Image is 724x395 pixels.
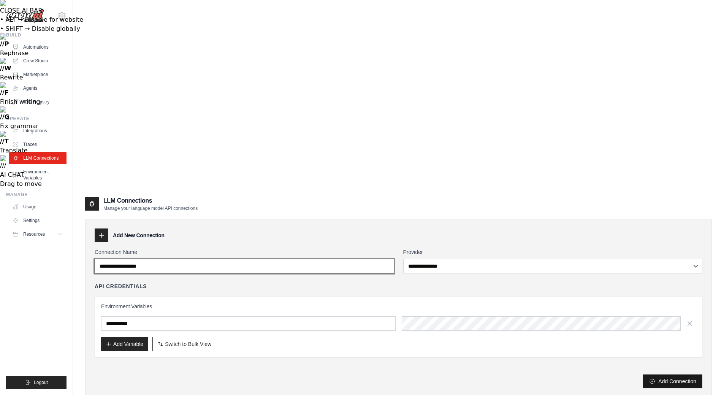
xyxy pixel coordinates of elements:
span: Resources [23,231,45,237]
button: Logout [6,376,67,389]
h3: Add New Connection [113,232,165,239]
label: Connection Name [95,248,394,256]
div: Manage [6,192,67,198]
span: Logout [34,379,48,385]
h3: Environment Variables [101,303,696,310]
a: Settings [9,214,67,227]
button: Add Connection [643,374,702,388]
label: Provider [403,248,703,256]
button: Switch to Bulk View [152,337,216,351]
h2: LLM Connections [103,196,198,205]
button: Resources [9,228,67,240]
button: Add Variable [101,337,148,351]
span: Switch to Bulk View [165,340,211,348]
p: Manage your language model API connections [103,205,198,211]
h4: API Credentials [95,282,147,290]
a: Usage [9,201,67,213]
